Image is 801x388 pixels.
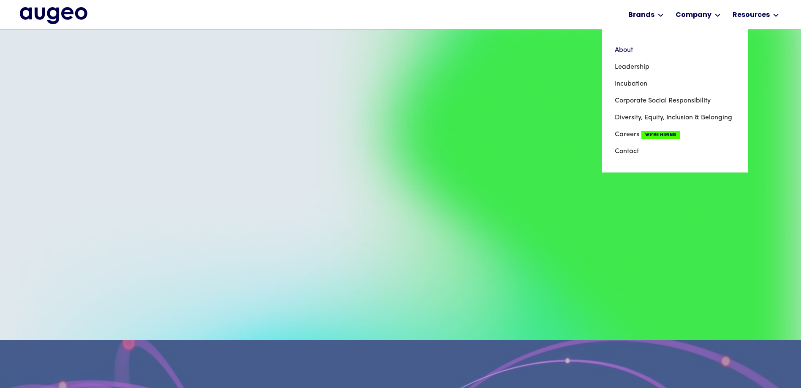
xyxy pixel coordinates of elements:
[615,59,736,75] a: Leadership
[615,143,736,160] a: Contact
[615,126,736,143] a: CareersWe're Hiring
[20,7,87,24] img: Augeo's full logo in midnight blue.
[615,42,736,59] a: About
[676,10,711,20] div: Company
[615,75,736,92] a: Incubation
[615,92,736,109] a: Corporate Social Responsibility
[20,7,87,24] a: home
[733,10,770,20] div: Resources
[615,109,736,126] a: Diversity, Equity, Inclusion & Belonging
[602,29,748,172] nav: Company
[628,10,654,20] div: Brands
[641,131,680,139] span: We're Hiring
